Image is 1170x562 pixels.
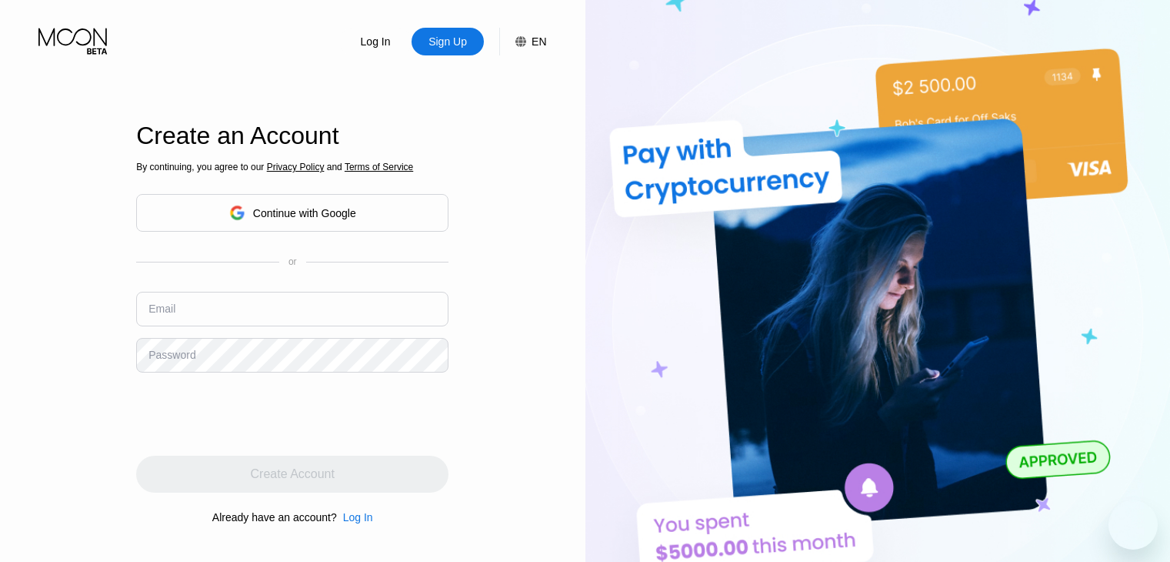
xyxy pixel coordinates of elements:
[136,122,448,150] div: Create an Account
[136,162,448,172] div: By continuing, you agree to our
[345,162,413,172] span: Terms of Service
[288,256,297,267] div: or
[267,162,325,172] span: Privacy Policy
[427,34,468,49] div: Sign Up
[337,511,373,524] div: Log In
[532,35,546,48] div: EN
[359,34,392,49] div: Log In
[136,384,370,444] iframe: reCAPTCHA
[253,207,356,219] div: Continue with Google
[324,162,345,172] span: and
[136,194,448,232] div: Continue with Google
[343,511,373,524] div: Log In
[148,349,195,361] div: Password
[499,28,546,55] div: EN
[339,28,412,55] div: Log In
[148,303,175,315] div: Email
[212,511,337,524] div: Already have an account?
[1108,500,1158,550] iframe: زر إطلاق نافذة المراسلة
[412,28,484,55] div: Sign Up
